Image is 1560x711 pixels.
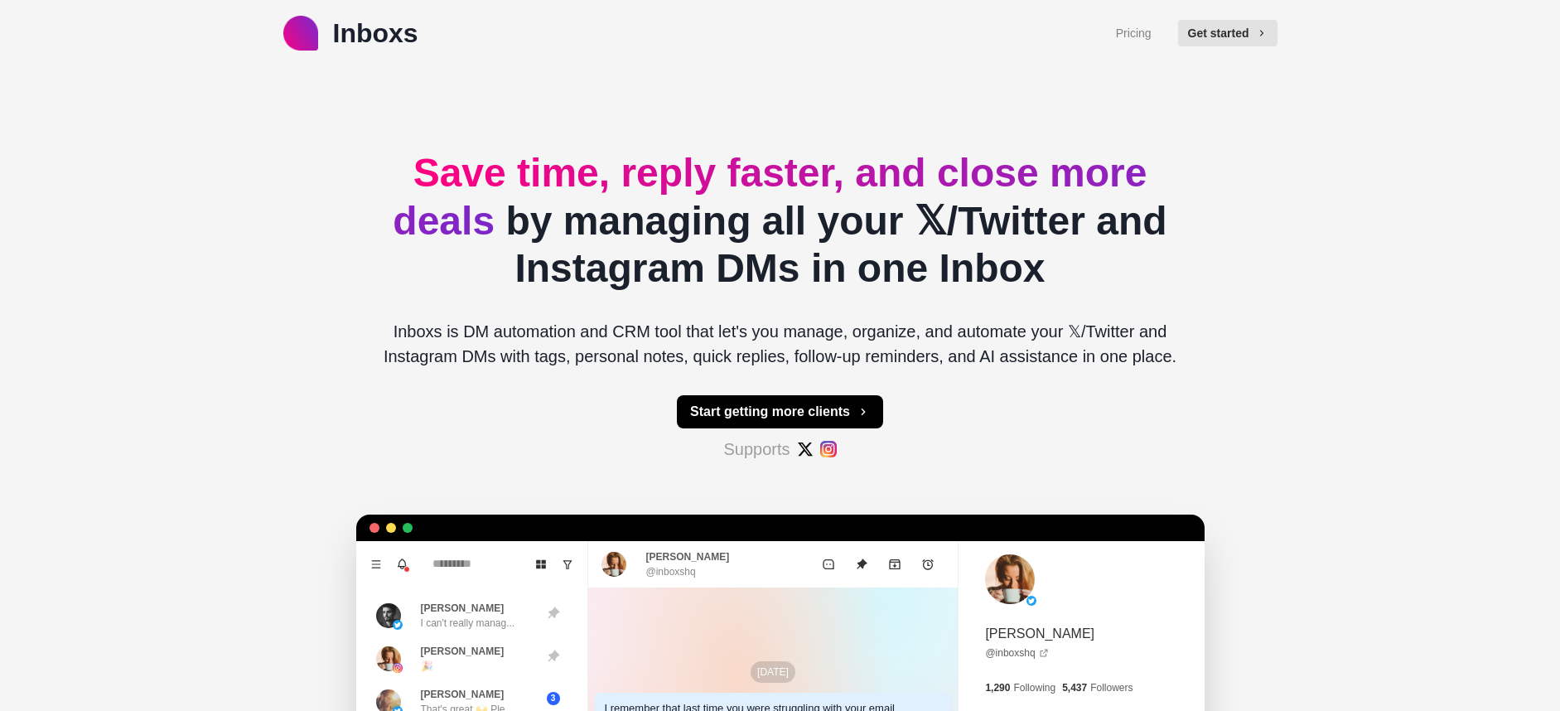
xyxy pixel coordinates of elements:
[1178,20,1277,46] button: Get started
[646,549,730,564] p: [PERSON_NAME]
[601,552,626,577] img: picture
[363,551,389,578] button: Menu
[812,548,845,581] button: Mark as unread
[820,441,837,457] img: #
[421,644,505,659] p: [PERSON_NAME]
[393,151,1147,243] span: Save time, reply faster, and close more deals
[376,603,401,628] img: picture
[421,687,505,702] p: [PERSON_NAME]
[878,548,911,581] button: Archive
[421,616,515,631] p: I can't really manag...
[369,149,1191,293] h2: by managing all your 𝕏/Twitter and Instagram DMs in one Inbox
[751,661,795,683] p: [DATE]
[1026,596,1036,606] img: picture
[528,551,554,578] button: Board View
[333,13,418,53] p: Inboxs
[421,601,505,616] p: [PERSON_NAME]
[376,646,401,671] img: picture
[677,395,883,428] button: Start getting more clients
[393,663,403,673] img: picture
[547,692,560,705] span: 3
[797,441,814,457] img: #
[393,620,403,630] img: picture
[554,551,581,578] button: Show unread conversations
[985,680,1010,695] p: 1,290
[283,16,318,51] img: logo
[389,551,416,578] button: Notifications
[985,624,1094,644] p: [PERSON_NAME]
[646,564,696,579] p: @inboxshq
[845,548,878,581] button: Unpin
[1062,680,1087,695] p: 5,437
[369,319,1191,369] p: Inboxs is DM automation and CRM tool that let's you manage, organize, and automate your 𝕏/Twitter...
[985,646,1048,660] a: @inboxshq
[421,659,433,674] p: 🎉
[1116,25,1152,42] a: Pricing
[723,437,790,462] p: Supports
[911,548,944,581] button: Add reminder
[1090,680,1133,695] p: Followers
[1013,680,1055,695] p: Following
[985,554,1035,604] img: picture
[283,13,418,53] a: logoInboxs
